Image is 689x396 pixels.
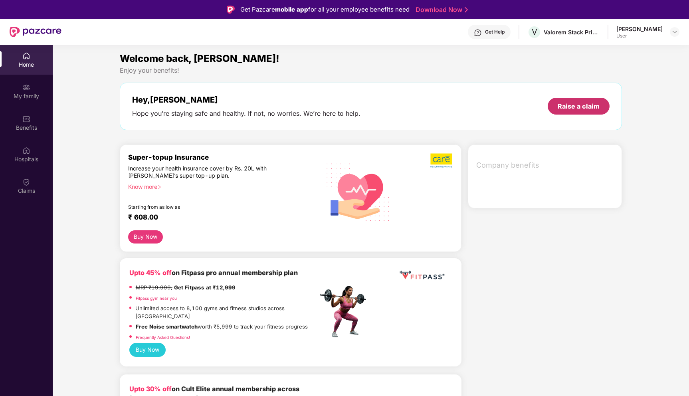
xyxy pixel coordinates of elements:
[22,52,30,60] img: svg+xml;base64,PHN2ZyBpZD0iSG9tZSIgeG1sbnM9Imh0dHA6Ly93d3cudzMub3JnLzIwMDAvc3ZnIiB3aWR0aD0iMjAiIG...
[558,102,600,111] div: Raise a claim
[671,29,678,35] img: svg+xml;base64,PHN2ZyBpZD0iRHJvcGRvd24tMzJ4MzIiIHhtbG5zPSJodHRwOi8vd3d3LnczLm9yZy8yMDAwL3N2ZyIgd2...
[136,335,190,340] a: Frequently Asked Questions!
[275,6,308,13] strong: mobile app
[129,343,166,356] button: Buy Now
[129,269,172,277] b: Upto 45% off
[22,115,30,123] img: svg+xml;base64,PHN2ZyBpZD0iQmVuZWZpdHMiIHhtbG5zPSJodHRwOi8vd3d3LnczLm9yZy8yMDAwL3N2ZyIgd2lkdGg9Ij...
[128,204,284,210] div: Starting from as low as
[22,178,30,186] img: svg+xml;base64,PHN2ZyBpZD0iQ2xhaW0iIHhtbG5zPSJodHRwOi8vd3d3LnczLm9yZy8yMDAwL3N2ZyIgd2lkdGg9IjIwIi...
[474,29,482,37] img: svg+xml;base64,PHN2ZyBpZD0iSGVscC0zMngzMiIgeG1sbnM9Imh0dHA6Ly93d3cudzMub3JnLzIwMDAvc3ZnIiB3aWR0aD...
[129,269,298,277] b: on Fitpass pro annual membership plan
[430,153,453,168] img: b5dec4f62d2307b9de63beb79f102df3.png
[532,27,537,37] span: V
[128,213,310,222] div: ₹ 608.00
[136,323,308,331] p: worth ₹5,999 to track your fitness progress
[128,165,283,180] div: Increase your health insurance cover by Rs. 20L with [PERSON_NAME]’s super top-up plan.
[10,27,61,37] img: New Pazcare Logo
[471,155,622,176] div: Company benefits
[128,230,163,244] button: Buy Now
[129,385,172,393] b: Upto 30% off
[416,6,465,14] a: Download Now
[128,153,318,161] div: Super-topup Insurance
[240,5,410,14] div: Get Pazcare for all your employee benefits need
[616,25,663,33] div: [PERSON_NAME]
[485,29,505,35] div: Get Help
[227,6,235,14] img: Logo
[398,268,446,283] img: fppp.png
[120,66,622,75] div: Enjoy your benefits!
[616,33,663,39] div: User
[135,304,317,321] p: Unlimited access to 8,100 gyms and fitness studios across [GEOGRAPHIC_DATA]
[320,153,396,230] img: svg+xml;base64,PHN2ZyB4bWxucz0iaHR0cDovL3d3dy53My5vcmcvMjAwMC9zdmciIHhtbG5zOnhsaW5rPSJodHRwOi8vd3...
[132,95,360,105] div: Hey, [PERSON_NAME]
[136,296,177,301] a: Fitpass gym near you
[136,323,198,330] strong: Free Noise smartwatch
[157,185,162,189] span: right
[120,53,279,64] span: Welcome back, [PERSON_NAME]!
[317,284,373,340] img: fpp.png
[22,147,30,154] img: svg+xml;base64,PHN2ZyBpZD0iSG9zcGl0YWxzIiB4bWxucz0iaHR0cDovL3d3dy53My5vcmcvMjAwMC9zdmciIHdpZHRoPS...
[544,28,600,36] div: Valorem Stack Private Limited
[136,284,172,291] del: MRP ₹19,999,
[128,183,313,189] div: Know more
[132,109,360,118] div: Hope you’re staying safe and healthy. If not, no worries. We’re here to help.
[476,160,616,171] span: Company benefits
[22,83,30,91] img: svg+xml;base64,PHN2ZyB3aWR0aD0iMjAiIGhlaWdodD0iMjAiIHZpZXdCb3g9IjAgMCAyMCAyMCIgZmlsbD0ibm9uZSIgeG...
[174,284,236,291] strong: Get Fitpass at ₹12,999
[465,6,468,14] img: Stroke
